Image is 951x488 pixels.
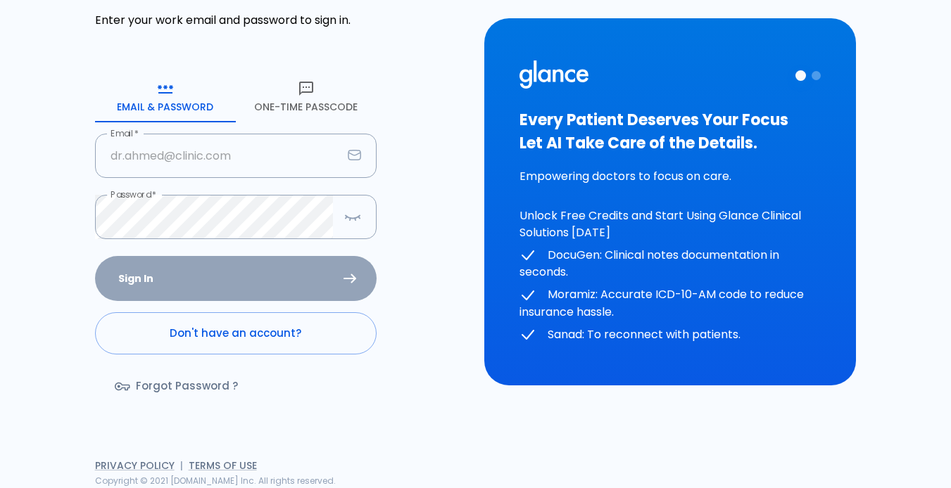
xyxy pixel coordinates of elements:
[180,458,183,473] span: |
[95,134,342,178] input: dr.ahmed@clinic.com
[519,168,821,185] p: Empowering doctors to focus on care.
[189,458,257,473] a: Terms of Use
[95,72,236,122] button: Email & Password
[111,127,139,139] label: Email
[519,247,821,281] p: DocuGen: Clinical notes documentation in seconds.
[519,108,821,155] h3: Every Patient Deserves Your Focus Let AI Take Care of the Details.
[95,475,336,487] span: Copyright © 2021 [DOMAIN_NAME] Inc. All rights reserved.
[111,188,156,200] label: Password
[95,312,377,354] a: Don't have an account?
[95,366,260,406] a: Forgot Password ?
[95,458,175,473] a: Privacy Policy
[519,326,821,344] p: Sanad: To reconnect with patients.
[236,72,377,122] button: One-Time Passcode
[519,286,821,321] p: Moramiz: Accurate ICD-10-AM code to reduce insurance hassle.
[95,12,467,29] p: Enter your work email and password to sign in.
[519,207,821,241] p: Unlock Free Credits and Start Using Glance Clinical Solutions [DATE]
